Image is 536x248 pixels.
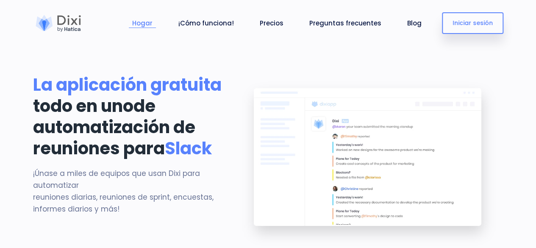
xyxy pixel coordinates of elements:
font: de automatización de reuniones para [33,94,195,160]
font: reuniones diarias, reuniones de sprint, encuestas, informes diarios y más! [33,192,214,214]
font: ¡Únase a miles de equipos que usan Dixi para automatizar [33,168,200,190]
font: ¡Cómo funciona! [178,19,234,28]
font: Hogar [132,19,153,28]
a: Blog [404,18,425,28]
font: Preguntas frecuentes [309,19,381,28]
font: Slack [165,137,212,160]
font: todo en uno [33,94,133,118]
a: ¡Cómo funciona! [175,18,237,28]
font: Precios [260,19,283,28]
font: Blog [407,19,422,28]
a: Precios [256,18,287,28]
font: Iniciar sesión [453,19,493,27]
a: Iniciar sesión [442,12,503,34]
a: Hogar [129,18,156,28]
font: La aplicación gratuita [33,73,222,97]
a: Preguntas frecuentes [306,18,385,28]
